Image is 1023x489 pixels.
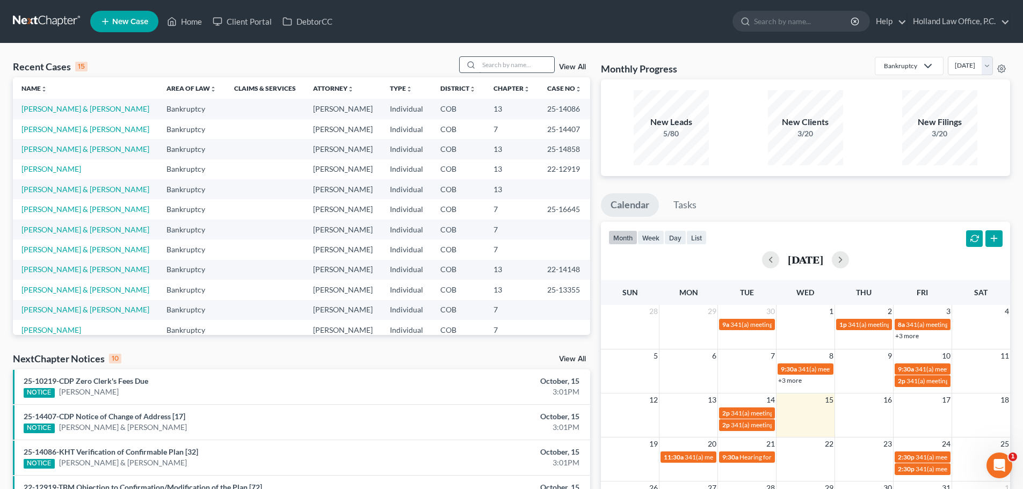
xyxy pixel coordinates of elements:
td: Individual [381,300,432,320]
i: unfold_more [347,86,354,92]
span: 22 [824,437,835,450]
span: 13 [707,393,717,406]
div: 3:01PM [401,457,579,468]
a: [PERSON_NAME] & [PERSON_NAME] [21,205,149,214]
span: 2p [898,377,905,385]
a: Help [870,12,906,31]
span: 21 [765,437,776,450]
a: Chapterunfold_more [494,84,530,92]
td: Bankruptcy [158,239,225,259]
td: COB [432,239,484,259]
h2: [DATE] [788,254,823,265]
a: [PERSON_NAME] & [PERSON_NAME] [21,185,149,194]
i: unfold_more [41,86,47,92]
td: [PERSON_NAME] [304,260,381,280]
td: 22-14148 [539,260,590,280]
a: [PERSON_NAME] [21,325,81,334]
td: 22-12919 [539,159,590,179]
a: [PERSON_NAME] & [PERSON_NAME] [21,144,149,154]
span: 29 [707,305,717,318]
span: 9 [887,349,893,362]
td: Bankruptcy [158,320,225,340]
td: 7 [485,300,539,320]
span: 15 [824,393,835,406]
button: week [637,230,664,245]
span: 341(a) meeting for [PERSON_NAME] [731,421,835,429]
span: 341(a) meeting for [PERSON_NAME] & [PERSON_NAME] [731,409,891,417]
a: Holland Law Office, P.C. [908,12,1010,31]
span: 1 [1009,452,1017,461]
div: Bankruptcy [884,61,917,70]
span: 17 [941,393,952,406]
span: 2p [722,409,730,417]
td: [PERSON_NAME] [304,220,381,239]
span: 341(a) meeting for [PERSON_NAME] [798,365,902,373]
a: [PERSON_NAME] & [PERSON_NAME] [21,305,149,314]
a: Attorneyunfold_more [313,84,354,92]
a: Typeunfold_more [390,84,412,92]
span: 24 [941,437,952,450]
td: Individual [381,199,432,219]
span: 23 [882,437,893,450]
td: 7 [485,220,539,239]
span: 3 [945,305,952,318]
span: Tue [740,288,754,297]
td: 13 [485,280,539,300]
span: 18 [999,393,1010,406]
span: 20 [707,437,717,450]
a: [PERSON_NAME] & [PERSON_NAME] [21,285,149,294]
a: Calendar [601,193,659,217]
div: October, 15 [401,447,579,457]
td: 13 [485,99,539,119]
div: 15 [75,62,88,71]
a: 25-14086-KHT Verification of Confirmable Plan [32] [24,447,198,456]
div: 10 [109,354,121,363]
div: 3/20 [768,128,843,139]
a: [PERSON_NAME] & [PERSON_NAME] [21,245,149,254]
span: 341(a) meeting for [PERSON_NAME] [916,465,1019,473]
span: 8 [828,349,835,362]
a: Home [162,12,207,31]
span: 19 [648,437,659,450]
td: 7 [485,320,539,340]
div: 3:01PM [401,386,579,397]
td: COB [432,199,484,219]
td: 13 [485,260,539,280]
td: COB [432,260,484,280]
td: 25-13355 [539,280,590,300]
td: [PERSON_NAME] [304,300,381,320]
span: 341(a) meeting for [PERSON_NAME] [730,320,834,329]
a: [PERSON_NAME] & [PERSON_NAME] [21,125,149,134]
iframe: Intercom live chat [986,452,1012,478]
td: Bankruptcy [158,199,225,219]
span: 9:30a [781,365,797,373]
span: 7 [770,349,776,362]
span: 2:30p [898,465,915,473]
span: 9:30a [722,453,738,461]
div: Recent Cases [13,60,88,73]
span: 12 [648,393,659,406]
span: 9a [722,320,729,329]
span: Mon [679,288,698,297]
input: Search by name... [479,57,554,72]
td: Bankruptcy [158,280,225,300]
span: 10 [941,349,952,362]
span: Hearing for [PERSON_NAME] [739,453,823,461]
a: [PERSON_NAME] & [PERSON_NAME] [21,225,149,234]
td: COB [432,139,484,159]
span: 341(a) meeting for [PERSON_NAME] [915,365,1019,373]
td: Individual [381,159,432,179]
button: day [664,230,686,245]
td: 25-16645 [539,199,590,219]
td: COB [432,280,484,300]
td: Individual [381,280,432,300]
td: Bankruptcy [158,139,225,159]
td: 7 [485,119,539,139]
span: 2 [887,305,893,318]
span: 30 [765,305,776,318]
td: COB [432,220,484,239]
div: New Clients [768,116,843,128]
td: 7 [485,239,539,259]
a: 25-10219-CDP Zero Clerk's Fees Due [24,376,148,385]
td: COB [432,179,484,199]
